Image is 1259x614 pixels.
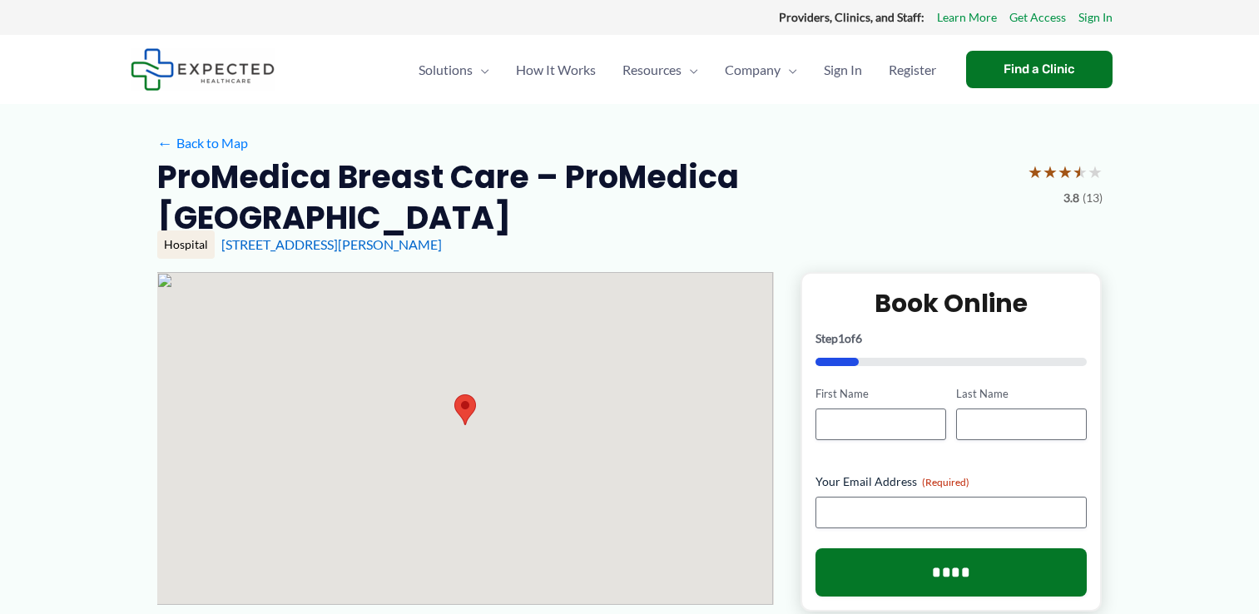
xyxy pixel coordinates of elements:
[157,230,215,259] div: Hospital
[157,131,248,156] a: ←Back to Map
[889,41,936,99] span: Register
[1088,156,1103,187] span: ★
[725,41,781,99] span: Company
[419,41,473,99] span: Solutions
[966,51,1113,88] a: Find a Clinic
[405,41,503,99] a: SolutionsMenu Toggle
[937,7,997,28] a: Learn More
[682,41,698,99] span: Menu Toggle
[810,41,875,99] a: Sign In
[781,41,797,99] span: Menu Toggle
[824,41,862,99] span: Sign In
[473,41,489,99] span: Menu Toggle
[157,156,1014,239] h2: ProMedica Breast Care – ProMedica [GEOGRAPHIC_DATA]
[131,48,275,91] img: Expected Healthcare Logo - side, dark font, small
[815,386,946,402] label: First Name
[875,41,949,99] a: Register
[1078,7,1113,28] a: Sign In
[815,287,1088,319] h2: Book Online
[1058,156,1073,187] span: ★
[815,473,1088,490] label: Your Email Address
[1028,156,1043,187] span: ★
[1073,156,1088,187] span: ★
[815,333,1088,344] p: Step of
[1043,156,1058,187] span: ★
[855,331,862,345] span: 6
[1063,187,1079,209] span: 3.8
[516,41,596,99] span: How It Works
[622,41,682,99] span: Resources
[1083,187,1103,209] span: (13)
[503,41,609,99] a: How It Works
[221,236,442,252] a: [STREET_ADDRESS][PERSON_NAME]
[711,41,810,99] a: CompanyMenu Toggle
[1009,7,1066,28] a: Get Access
[405,41,949,99] nav: Primary Site Navigation
[838,331,845,345] span: 1
[956,386,1087,402] label: Last Name
[609,41,711,99] a: ResourcesMenu Toggle
[779,10,924,24] strong: Providers, Clinics, and Staff:
[157,135,173,151] span: ←
[922,476,969,488] span: (Required)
